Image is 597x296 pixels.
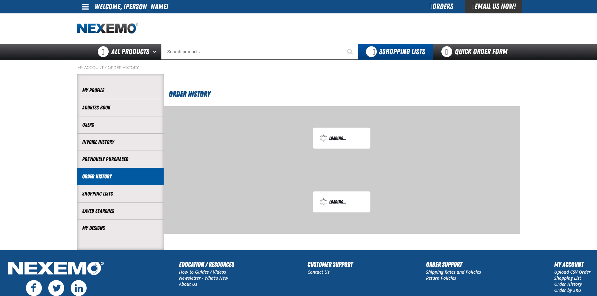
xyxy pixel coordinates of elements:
[554,287,581,293] a: Order by SKU
[320,198,364,206] div: Loading...
[179,275,228,281] a: Newsletter - What's New
[320,134,364,142] div: Loading...
[105,65,107,70] span: /
[82,104,159,111] a: Address Book
[554,269,591,275] a: Upload CSV Order
[179,260,234,269] h2: Education / Resources
[77,65,104,70] a: My Account
[426,275,456,281] a: Return Policies
[426,260,481,269] h2: Order Support
[379,47,425,56] span: Shopping Lists
[82,190,159,197] a: Shopping Lists
[307,269,330,275] a: Contact Us
[554,275,581,281] a: Shopping List
[179,269,226,275] a: How to Guides / Videos
[379,47,382,56] strong: 3
[161,44,358,60] input: Search
[77,65,520,70] nav: Breadcrumbs
[554,281,582,287] a: Order History
[342,44,358,60] button: Start Searching
[554,260,591,269] h2: My Account
[307,260,353,269] h2: Customer Support
[82,207,159,215] a: Saved Searches
[358,44,433,60] button: You have 3 Shopping Lists. Open to view details
[77,23,138,34] a: Home
[82,121,159,129] a: Users
[111,46,149,57] span: All Products
[82,173,159,180] a: Order History
[6,260,106,278] img: Nexemo Logo
[169,90,210,99] span: Order History
[151,44,161,60] button: Open All Products pages
[82,225,159,232] a: My Designs
[179,281,197,287] a: About Us
[433,44,519,60] a: Quick Order Form
[77,23,138,34] img: Nexemo logo
[108,65,139,70] a: Order History
[82,156,159,163] a: Previously Purchased
[82,87,159,94] a: My Profile
[82,138,159,146] a: Invoice History
[426,269,481,275] a: Shipping Rates and Policies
